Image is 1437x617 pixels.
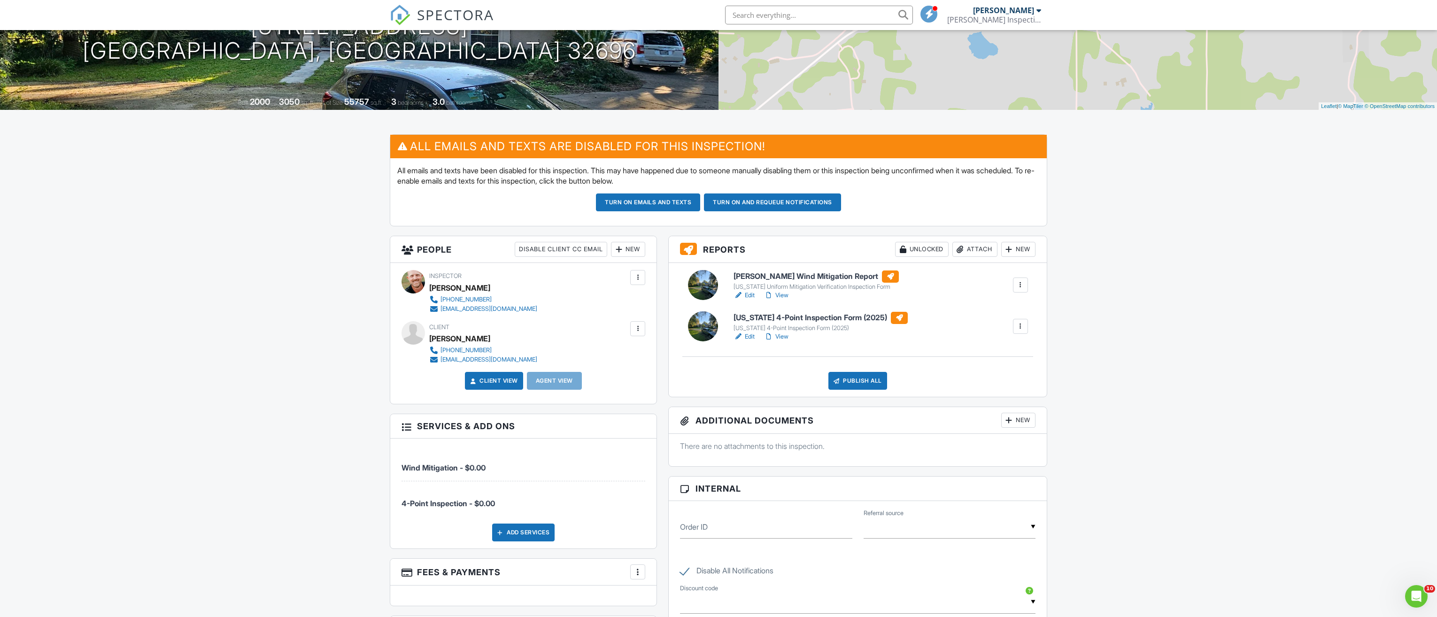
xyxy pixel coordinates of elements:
a: © OpenStreetMap contributors [1365,103,1435,109]
label: Order ID [680,522,708,532]
div: [PERSON_NAME] [429,281,490,295]
div: [PHONE_NUMBER] [440,347,492,354]
h3: People [390,236,657,263]
button: Turn on and Requeue Notifications [704,193,841,211]
a: Leaflet [1321,103,1337,109]
div: 55757 [344,97,369,107]
div: [PERSON_NAME] [973,6,1034,15]
div: 3 [391,97,396,107]
h3: Internal [669,477,1047,501]
span: Built [238,99,248,106]
a: [EMAIL_ADDRESS][DOMAIN_NAME] [429,355,537,364]
a: View [764,291,788,300]
button: Turn on emails and texts [596,193,700,211]
div: Unlocked [895,242,949,257]
span: 4-Point Inspection - $0.00 [402,499,495,508]
div: 2000 [250,97,270,107]
a: Edit [734,332,755,341]
div: Add Services [492,524,555,541]
div: [EMAIL_ADDRESS][DOMAIN_NAME] [440,305,537,313]
span: bathrooms [446,99,473,106]
span: 10 [1424,585,1435,593]
h6: [PERSON_NAME] Wind Mitigation Report [734,270,899,283]
div: [EMAIL_ADDRESS][DOMAIN_NAME] [440,356,537,363]
a: Client View [468,376,518,386]
span: SPECTORA [417,5,494,24]
div: New [611,242,645,257]
div: [US_STATE] Uniform Mitigation Verification Inspection Form [734,283,899,291]
label: Discount code [680,584,718,593]
h6: [US_STATE] 4-Point Inspection Form (2025) [734,312,908,324]
h3: Fees & Payments [390,559,657,586]
div: New [1001,242,1035,257]
a: SPECTORA [390,13,494,32]
label: Disable All Notifications [680,566,773,578]
div: Attach [952,242,997,257]
a: [EMAIL_ADDRESS][DOMAIN_NAME] [429,304,537,314]
span: Inspector [429,272,462,279]
a: [PHONE_NUMBER] [429,346,537,355]
div: New [1001,413,1035,428]
label: Referral source [864,509,904,517]
p: All emails and texts have been disabled for this inspection. This may have happened due to someon... [397,165,1040,186]
div: [PERSON_NAME] [429,332,490,346]
li: Service: Wind Mitigation [402,446,645,481]
h3: Services & Add ons [390,414,657,439]
p: There are no attachments to this inspection. [680,441,1035,451]
div: | [1319,102,1437,110]
span: Wind Mitigation - $0.00 [402,463,486,472]
a: [PHONE_NUMBER] [429,295,537,304]
iframe: Intercom live chat [1405,585,1428,608]
a: [US_STATE] 4-Point Inspection Form (2025) [US_STATE] 4-Point Inspection Form (2025) [734,312,908,332]
h3: Additional Documents [669,407,1047,434]
span: sq.ft. [371,99,382,106]
div: [US_STATE] 4-Point Inspection Form (2025) [734,324,908,332]
div: 3.0 [433,97,445,107]
input: Search everything... [725,6,913,24]
div: 3050 [279,97,300,107]
span: Client [429,324,449,331]
a: Edit [734,291,755,300]
div: Publish All [828,372,887,390]
li: Service: 4-Point Inspection [402,481,645,516]
h1: [STREET_ADDRESS] [GEOGRAPHIC_DATA], [GEOGRAPHIC_DATA] 32696 [83,14,636,64]
h3: Reports [669,236,1047,263]
a: View [764,332,788,341]
span: sq. ft. [301,99,314,106]
a: [PERSON_NAME] Wind Mitigation Report [US_STATE] Uniform Mitigation Verification Inspection Form [734,270,899,291]
div: Garber Inspection Services [947,15,1041,24]
div: [PHONE_NUMBER] [440,296,492,303]
img: The Best Home Inspection Software - Spectora [390,5,410,25]
a: © MapTiler [1338,103,1363,109]
div: Disable Client CC Email [515,242,607,257]
span: bedrooms [398,99,424,106]
span: Lot Size [323,99,343,106]
h3: All emails and texts are disabled for this inspection! [390,135,1047,158]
